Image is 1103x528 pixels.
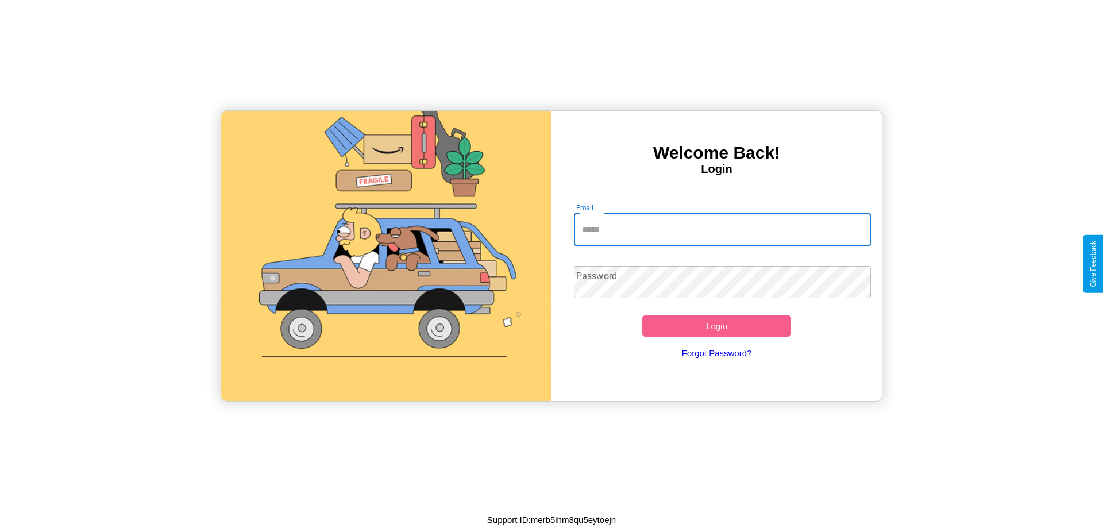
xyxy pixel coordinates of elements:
[487,512,616,527] p: Support ID: merb5ihm8qu5eytoejn
[551,163,882,176] h4: Login
[551,143,882,163] h3: Welcome Back!
[1089,241,1097,287] div: Give Feedback
[642,315,791,337] button: Login
[221,111,551,401] img: gif
[576,203,594,213] label: Email
[568,337,866,369] a: Forgot Password?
